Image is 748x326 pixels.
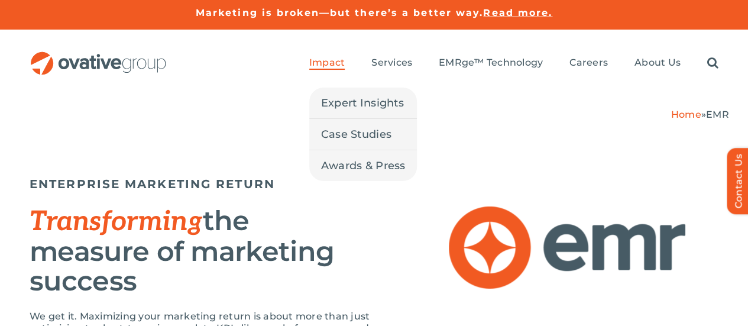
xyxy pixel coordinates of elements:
span: Impact [309,57,345,69]
span: Expert Insights [321,95,404,111]
a: Case Studies [309,119,417,150]
span: Careers [569,57,608,69]
h2: the measure of marketing success [30,206,374,296]
span: Services [371,57,412,69]
a: Home [671,109,701,120]
span: Transforming [30,205,203,238]
a: Services [371,57,412,70]
h5: ENTERPRISE MARKETING RETURN [30,177,374,191]
a: About Us [634,57,681,70]
span: EMRge™ Technology [439,57,543,69]
span: Awards & Press [321,157,406,174]
a: Read more. [483,7,552,18]
span: Case Studies [321,126,391,143]
a: Impact [309,57,345,70]
nav: Menu [309,44,718,82]
a: Marketing is broken—but there’s a better way. [196,7,484,18]
span: » [671,109,729,120]
a: EMRge™ Technology [439,57,543,70]
span: EMR [706,109,729,120]
span: About Us [634,57,681,69]
img: EMR – Logo [449,206,685,289]
a: OG_Full_horizontal_RGB [30,50,167,62]
a: Expert Insights [309,88,417,118]
a: Careers [569,57,608,70]
a: Awards & Press [309,150,417,181]
a: Search [707,57,718,70]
